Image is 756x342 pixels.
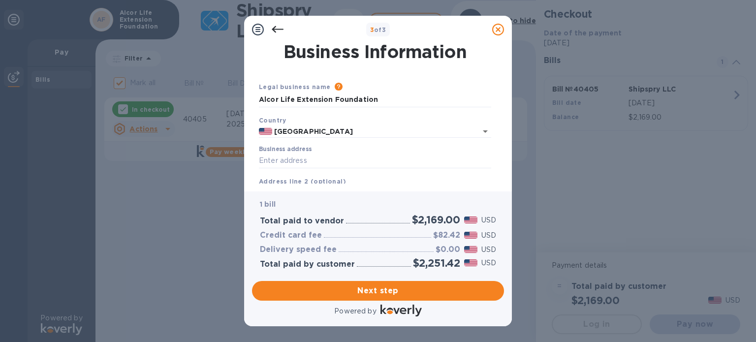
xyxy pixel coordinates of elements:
input: Select country [272,125,464,138]
p: Powered by [334,306,376,316]
h2: $2,169.00 [412,214,460,226]
input: Enter legal business name [259,93,491,107]
h2: $2,251.42 [413,257,460,269]
p: USD [481,215,496,225]
span: Next step [260,285,496,297]
b: Legal business name [259,83,331,91]
span: 3 [370,26,374,33]
label: Business address [259,147,312,153]
h3: Total paid by customer [260,260,355,269]
b: of 3 [370,26,386,33]
p: USD [481,258,496,268]
b: Country [259,117,286,124]
img: US [259,128,272,135]
img: USD [464,217,477,223]
img: USD [464,232,477,239]
img: Logo [380,305,422,316]
b: 1 bill [260,200,276,208]
p: USD [481,245,496,255]
h3: Credit card fee [260,231,322,240]
h3: $0.00 [436,245,460,254]
input: Enter address [259,154,491,168]
p: USD [481,230,496,241]
img: USD [464,259,477,266]
img: USD [464,246,477,253]
h1: Business Information [257,41,493,62]
h3: Delivery speed fee [260,245,337,254]
button: Next step [252,281,504,301]
b: Address line 2 (optional) [259,178,346,185]
h3: Total paid to vendor [260,217,344,226]
h3: $82.42 [433,231,460,240]
button: Open [478,124,492,138]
